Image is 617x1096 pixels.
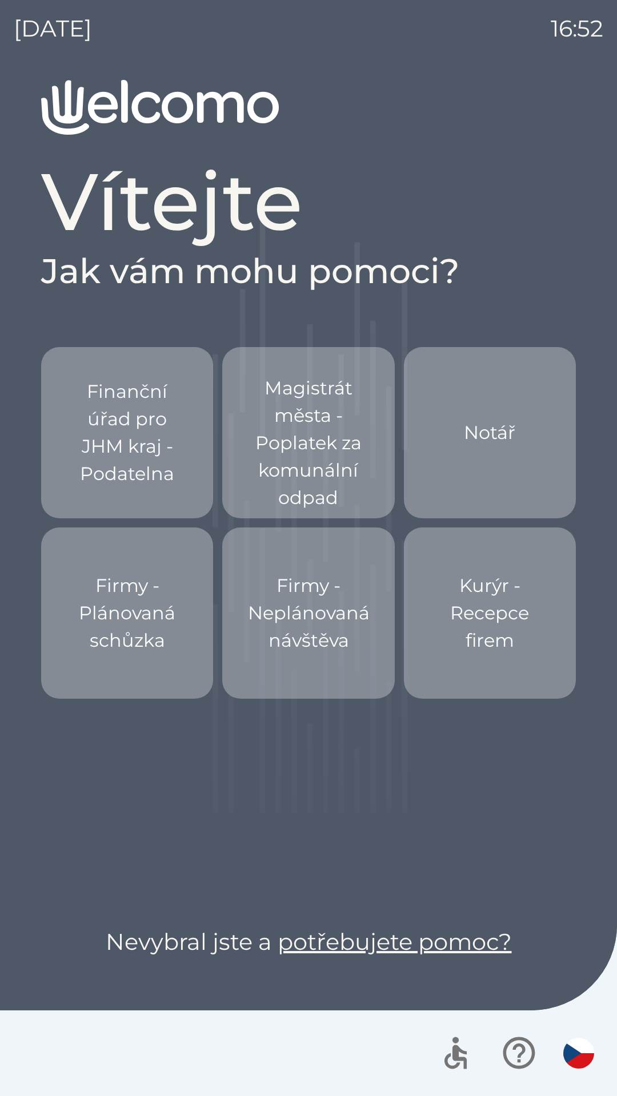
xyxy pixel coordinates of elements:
button: Firmy - Plánovaná schůzka [41,527,213,699]
a: potřebujete pomoc? [278,928,512,956]
p: Notář [464,419,515,446]
h1: Vítejte [41,153,576,250]
p: Firmy - Neplánovaná návštěva [248,572,370,654]
p: [DATE] [14,11,92,46]
button: Kurýr - Recepce firem [404,527,576,699]
p: Firmy - Plánovaná schůzka [69,572,186,654]
img: Logo [41,80,576,135]
button: Firmy - Neplánovaná návštěva [222,527,394,699]
button: Finanční úřad pro JHM kraj - Podatelna [41,347,213,518]
p: Kurýr - Recepce firem [431,572,548,654]
p: Finanční úřad pro JHM kraj - Podatelna [69,378,186,487]
h2: Jak vám mohu pomoci? [41,250,576,292]
p: 16:52 [551,11,603,46]
button: Magistrát města - Poplatek za komunální odpad [222,347,394,518]
p: Magistrát města - Poplatek za komunální odpad [250,374,367,511]
img: cs flag [563,1038,594,1069]
p: Nevybral jste a [41,925,576,959]
button: Notář [404,347,576,518]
